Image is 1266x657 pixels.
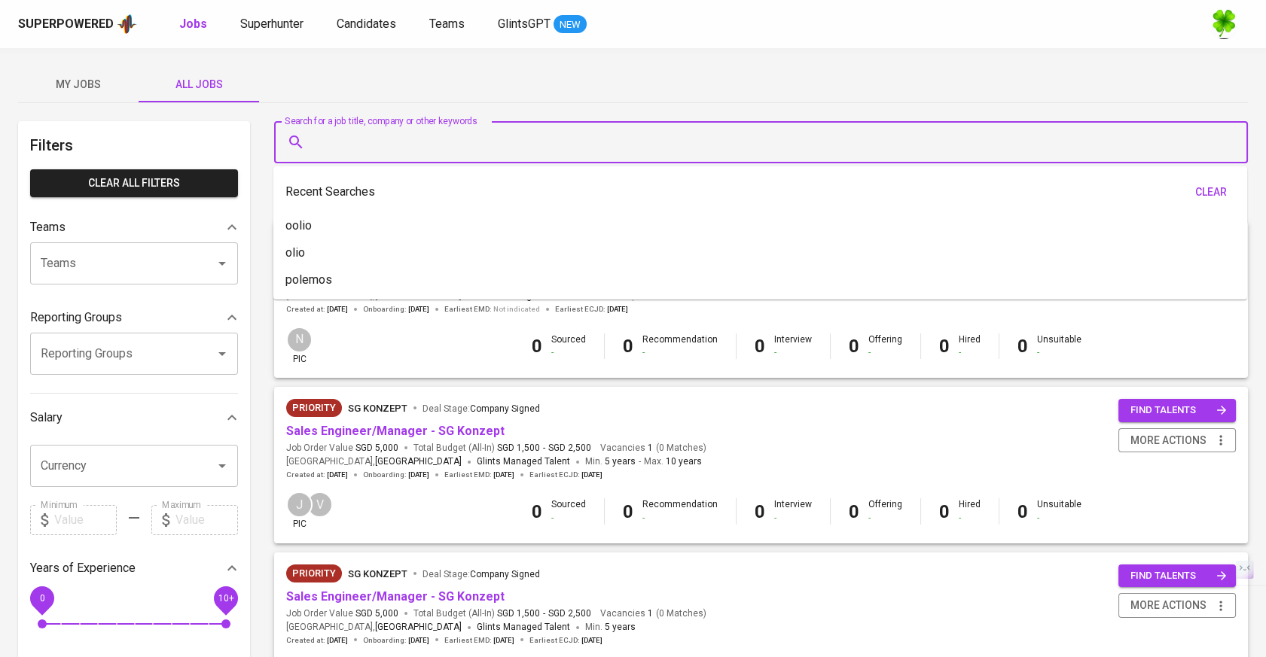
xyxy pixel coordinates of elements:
b: Jobs [179,17,207,31]
div: Offering [868,498,902,524]
input: Value [54,505,117,535]
b: 0 [532,501,542,522]
div: Sourced [551,498,586,524]
p: oolio [285,217,312,235]
span: Max. [644,456,702,467]
div: - [774,512,812,525]
div: Salary [30,403,238,433]
div: - [642,346,718,359]
span: more actions [1130,431,1207,450]
span: SGD 1,500 [497,442,540,455]
span: Earliest ECJD : [529,635,602,646]
span: [DATE] [493,470,514,480]
a: Sales Engineer/Manager - SG Konzept [286,424,505,438]
p: Reporting Groups [30,309,122,327]
span: Created at : [286,635,348,646]
div: pic [286,491,313,531]
div: New Job received from Demand Team [286,564,342,582]
div: N [286,327,313,353]
img: app logo [117,13,137,35]
span: - [543,442,545,455]
span: Candidates [337,17,396,31]
div: - [642,512,718,525]
a: Jobs [179,15,210,34]
span: Earliest ECJD : [555,304,628,315]
span: - [639,455,641,470]
span: Onboarding : [363,635,429,646]
button: more actions [1118,593,1236,618]
button: Open [212,455,233,476]
b: 0 [623,501,633,522]
div: - [551,346,586,359]
b: 0 [532,336,542,357]
div: - [1037,346,1081,359]
div: Interview [774,333,812,359]
div: Hired [959,333,981,359]
span: All Jobs [148,75,250,94]
span: Superhunter [240,17,304,31]
span: Glints Managed Talent [477,622,570,632]
div: J [286,491,313,518]
span: clear [1193,183,1229,202]
div: Sourced [551,333,586,359]
span: [DATE] [581,470,602,480]
button: find talents [1118,399,1236,422]
span: Job Order Value [286,442,398,455]
span: [GEOGRAPHIC_DATA] [375,455,462,470]
div: - [959,346,981,359]
span: Job Order Value [286,607,398,620]
span: find talents [1130,567,1227,585]
span: 5 years [605,622,636,632]
p: Teams [30,218,66,236]
span: Teams [429,17,465,31]
span: SGD 5,000 [355,607,398,620]
div: - [774,346,812,359]
input: Value [175,505,238,535]
button: Open [212,343,233,364]
a: Teams [429,15,468,34]
a: Sales Engineer/Manager - SG Konzept [286,589,505,604]
span: [DATE] [327,635,348,646]
div: Recommendation [642,333,718,359]
div: Recommendation [642,498,718,524]
span: - [543,607,545,620]
div: Reporting Groups [30,303,238,333]
a: Superpoweredapp logo [18,13,137,35]
span: [DATE] [493,635,514,646]
span: My Jobs [27,75,130,94]
span: Total Budget (All-In) [413,442,591,455]
span: NEW [554,17,587,32]
span: [DATE] [408,635,429,646]
h6: Filters [30,133,238,157]
b: 0 [623,336,633,357]
b: 0 [1017,336,1028,357]
button: Clear All filters [30,169,238,197]
span: GlintsGPT [498,17,551,31]
div: Years of Experience [30,553,238,583]
a: Superhunter [240,15,307,34]
div: Unsuitable [1037,498,1081,524]
b: 0 [755,501,765,522]
b: 0 [755,336,765,357]
div: Interview [774,498,812,524]
span: 10+ [218,592,233,603]
span: Onboarding : [363,470,429,480]
span: [GEOGRAPHIC_DATA] , [286,620,462,635]
span: [DATE] [408,470,429,480]
b: 0 [849,501,859,522]
span: 5 years [605,456,636,467]
span: [DATE] [607,304,628,315]
div: V [307,491,333,518]
span: Earliest EMD : [444,635,514,646]
div: Recent Searches [285,178,1235,206]
b: 0 [849,336,859,357]
span: Earliest EMD : [444,304,540,315]
span: Total Budget (All-In) [413,607,591,620]
div: New Job received from Demand Team [286,399,342,417]
b: 0 [939,336,950,357]
button: Open [212,253,233,274]
span: Created at : [286,304,348,315]
a: Candidates [337,15,399,34]
span: Priority [286,400,342,415]
div: - [1037,512,1081,525]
